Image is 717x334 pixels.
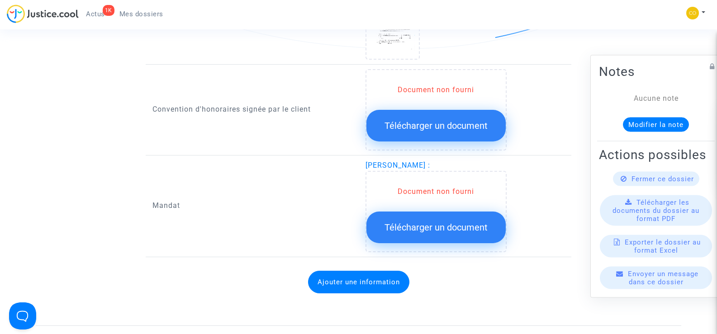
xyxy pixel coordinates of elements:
span: Télécharger un document [385,222,488,233]
img: 84a266a8493598cb3cce1313e02c3431 [686,7,699,19]
span: Actus [86,10,105,18]
button: Télécharger un document [366,212,506,243]
span: Télécharger les documents du dossier au format PDF [613,198,699,222]
iframe: Help Scout Beacon - Open [9,302,36,329]
div: Document non fourni [366,186,506,197]
span: Mes dossiers [119,10,163,18]
a: 1KActus [79,7,112,21]
p: Mandat [152,200,352,211]
span: [PERSON_NAME] : [366,161,430,169]
img: jc-logo.svg [7,5,79,23]
a: Mes dossiers [112,7,171,21]
span: Télécharger un document [385,120,488,131]
span: Exporter le dossier au format Excel [625,238,701,254]
span: Envoyer un message dans ce dossier [628,269,698,286]
div: Aucune note [613,93,699,103]
button: Télécharger un document [366,110,506,141]
h2: Notes [599,63,713,79]
button: Ajouter une information [308,271,409,293]
h2: Actions possibles [599,146,713,162]
div: 1K [103,5,114,16]
div: Document non fourni [366,85,506,95]
p: Convention d'honoraires signée par le client [152,103,352,115]
button: Modifier la note [623,117,689,132]
span: Fermer ce dossier [632,174,694,183]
